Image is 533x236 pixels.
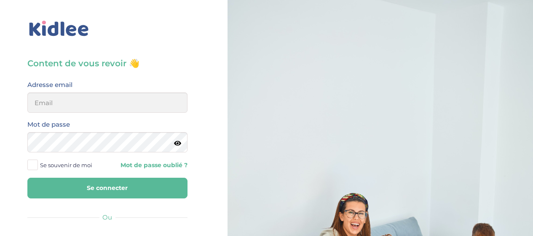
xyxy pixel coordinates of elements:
[27,79,72,90] label: Adresse email
[102,213,112,221] span: Ou
[27,119,70,130] label: Mot de passe
[27,178,187,198] button: Se connecter
[114,161,187,169] a: Mot de passe oublié ?
[27,19,91,38] img: logo_kidlee_bleu
[27,57,187,69] h3: Content de vous revoir 👋
[27,92,187,113] input: Email
[40,160,92,171] span: Se souvenir de moi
